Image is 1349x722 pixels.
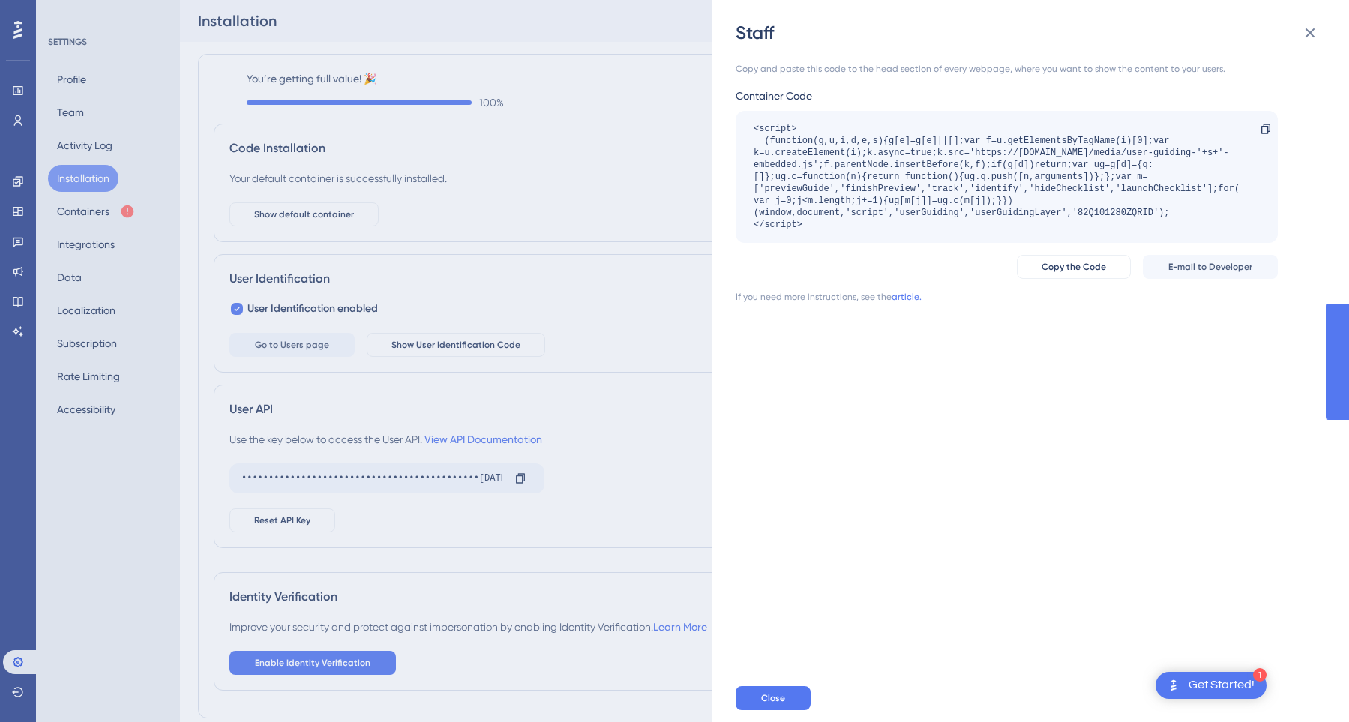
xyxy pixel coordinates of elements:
div: Container Code [736,87,1278,105]
img: launcher-image-alternative-text [1165,676,1183,694]
span: Copy the Code [1042,261,1106,273]
button: Copy the Code [1017,255,1131,279]
div: <script> (function(g,u,i,d,e,s){g[e]=g[e]||[];var f=u.getElementsByTagName(i)[0];var k=u.createEl... [754,123,1245,231]
div: Staff [736,21,1328,45]
span: Close [761,692,785,704]
a: article. [892,291,922,303]
button: E-mail to Developer [1143,255,1278,279]
span: E-mail to Developer [1168,261,1252,273]
div: If you need more instructions, see the [736,291,892,303]
div: 1 [1253,668,1267,682]
button: Close [736,686,811,710]
iframe: UserGuiding AI Assistant Launcher [1286,663,1331,708]
div: Copy and paste this code to the head section of every webpage, where you want to show the content... [736,63,1278,75]
div: Get Started! [1189,677,1255,694]
div: Open Get Started! checklist, remaining modules: 1 [1156,672,1267,699]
